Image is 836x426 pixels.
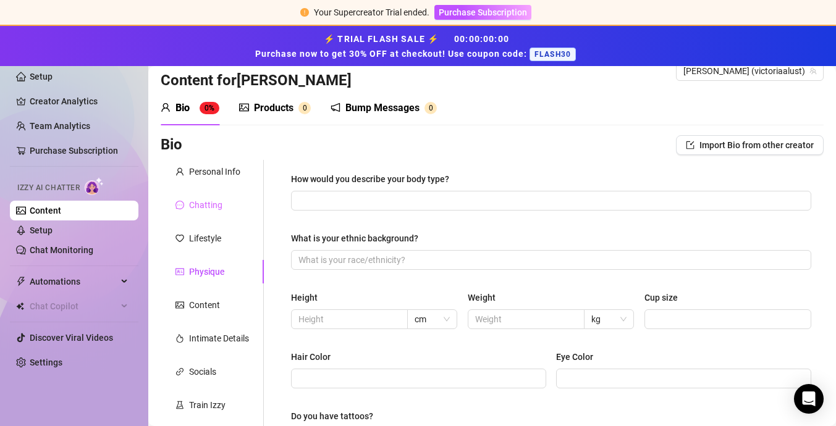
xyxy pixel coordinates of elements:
span: Chat Copilot [30,296,117,316]
span: Import Bio from other creator [699,140,814,150]
h3: Content for [PERSON_NAME] [161,71,352,91]
span: picture [175,301,184,309]
div: Intimate Details [189,332,249,345]
input: Eye Color [564,372,801,385]
div: Content [189,298,220,312]
span: Your Supercreator Trial ended. [314,7,429,17]
span: Izzy AI Chatter [17,182,80,194]
input: Height [298,312,398,326]
span: 00 : 00 : 00 : 00 [454,34,509,44]
div: Lifestyle [189,232,221,245]
label: Hair Color [291,350,339,364]
img: Chat Copilot [16,302,24,311]
span: link [175,367,184,376]
span: fire [175,334,184,343]
span: picture [239,102,249,112]
a: Purchase Subscription [434,7,531,17]
input: Hair Color [298,372,536,385]
span: message [175,201,184,209]
span: thunderbolt [16,277,26,286]
strong: Purchase now to get 30% OFF at checkout! Use coupon code: [255,49,530,59]
a: Content [30,206,61,215]
h3: Bio [161,135,182,155]
span: Automations [30,272,117,291]
a: Purchase Subscription [30,146,118,156]
span: idcard [175,267,184,276]
div: What is your ethnic background? [291,232,418,245]
div: How would you describe your body type? [291,172,449,186]
sup: 0 [424,102,437,114]
label: Eye Color [556,350,602,364]
span: Vicky (victoriaalust) [683,62,816,80]
div: Do you have tattoos? [291,409,373,423]
label: What is your ethnic background? [291,232,427,245]
span: FLASH30 [530,48,576,61]
span: kg [591,310,627,328]
button: Import Bio from other creator [676,135,824,155]
div: Bio [175,101,190,115]
button: Purchase Subscription [434,5,531,20]
div: Height [291,291,318,304]
span: exclamation-circle [300,8,309,17]
label: Weight [468,291,504,304]
sup: 0% [200,102,219,114]
a: Team Analytics [30,121,90,131]
div: Hair Color [291,350,331,364]
div: Eye Color [556,350,593,364]
label: Do you have tattoos? [291,409,382,423]
span: experiment [175,401,184,409]
span: heart [175,234,184,243]
div: Socials [189,365,216,378]
div: Bump Messages [345,101,420,115]
strong: ⚡ TRIAL FLASH SALE ⚡ [255,34,581,59]
label: How would you describe your body type? [291,172,458,186]
div: Physique [189,265,224,278]
input: Cup size [652,312,801,326]
span: user [161,102,171,112]
span: import [686,141,695,149]
div: Products [254,101,293,115]
div: Train Izzy [189,398,226,412]
input: What is your ethnic background? [298,253,801,267]
div: Personal Info [189,165,240,178]
span: notification [331,102,340,112]
div: Open Intercom Messenger [794,384,824,414]
div: Chatting [189,198,222,212]
a: Chat Monitoring [30,245,93,255]
a: Creator Analytics [30,91,129,111]
input: Weight [475,312,575,326]
a: Setup [30,72,53,81]
label: Height [291,291,326,304]
span: Purchase Subscription [439,7,527,17]
sup: 0 [298,102,311,114]
a: Settings [30,357,62,367]
a: Discover Viral Videos [30,333,113,343]
span: user [175,167,184,176]
label: Cup size [644,291,686,304]
span: cm [415,310,450,328]
img: AI Chatter [85,177,104,195]
a: Setup [30,225,53,235]
div: Cup size [644,291,678,304]
span: team [809,67,817,75]
div: Weight [468,291,496,304]
input: How would you describe your body type? [298,194,801,207]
